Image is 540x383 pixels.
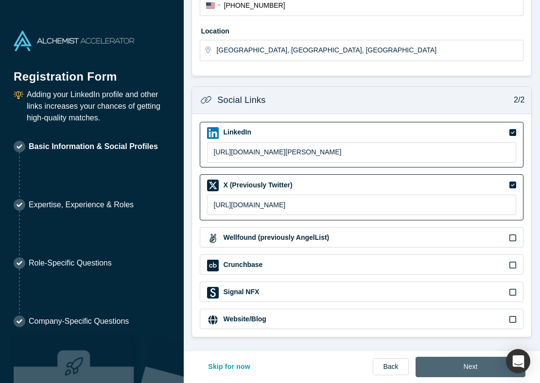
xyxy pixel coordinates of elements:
p: Basic Information & Social Profiles [29,141,158,152]
label: Wellfound (previously AngelList) [222,233,329,243]
img: Alchemist Accelerator Logo [14,31,134,51]
div: Website/Blog iconWebsite/Blog [200,309,523,329]
label: X (Previously Twitter) [222,180,292,190]
div: LinkedIn iconLinkedIn [200,122,523,168]
label: Signal NFX [222,287,259,297]
div: Crunchbase iconCrunchbase [200,254,523,275]
label: Website/Blog [222,314,266,324]
label: LinkedIn [222,127,251,137]
div: X (Previously Twitter) iconX (Previously Twitter) [200,174,523,220]
label: Crunchbase [222,260,262,270]
img: X (Previously Twitter) icon [207,180,219,191]
p: Company-Specific Questions [29,316,129,327]
div: Wellfound (previously AngelList) iconWellfound (previously AngelList) [200,227,523,248]
img: Crunchbase icon [207,260,219,271]
img: LinkedIn icon [207,127,219,139]
h3: Social Links [217,94,265,107]
img: Signal NFX icon [207,287,219,299]
img: Website/Blog icon [207,314,219,326]
h1: Registration Form [14,58,170,85]
p: 2/2 [509,94,525,106]
div: Signal NFX iconSignal NFX [200,282,523,302]
p: Role-Specific Questions [29,257,112,269]
img: Wellfound (previously AngelList) icon [207,233,219,244]
button: Next [416,357,526,377]
p: Adding your LinkedIn profile and other links increases your chances of getting high-quality matches. [27,89,170,124]
p: Expertise, Experience & Roles [29,199,134,211]
label: Location [200,23,523,36]
button: Skip for now [198,357,261,377]
a: Back [373,358,408,375]
input: Enter a location [216,40,523,61]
